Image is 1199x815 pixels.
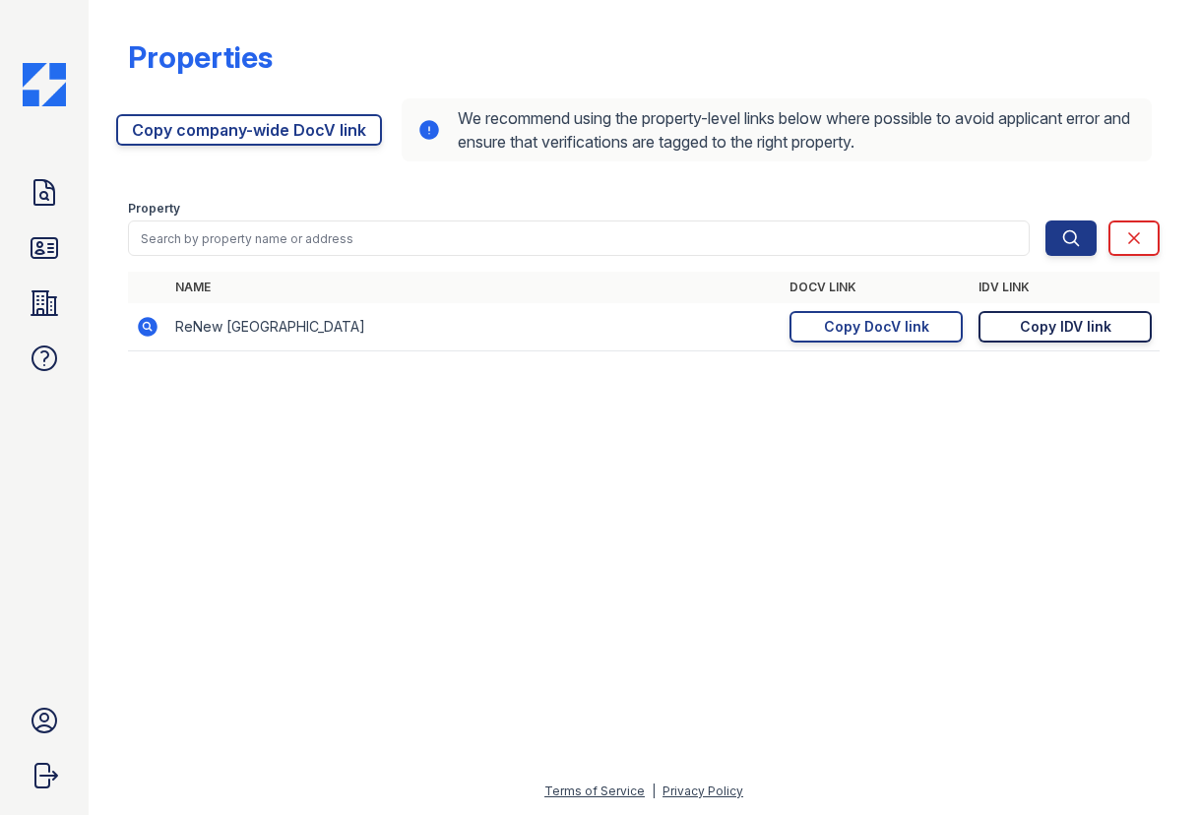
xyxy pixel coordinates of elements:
[167,272,782,303] th: Name
[116,114,382,146] a: Copy company-wide DocV link
[978,311,1152,343] a: Copy IDV link
[128,39,273,75] div: Properties
[971,272,1160,303] th: IDV Link
[23,63,66,106] img: CE_Icon_Blue-c292c112584629df590d857e76928e9f676e5b41ef8f769ba2f05ee15b207248.png
[663,784,743,798] a: Privacy Policy
[789,311,963,343] a: Copy DocV link
[402,98,1152,161] div: We recommend using the property-level links below where possible to avoid applicant error and ens...
[652,784,656,798] div: |
[782,272,971,303] th: DocV Link
[128,220,1030,256] input: Search by property name or address
[128,201,180,217] label: Property
[167,303,782,351] td: ReNew [GEOGRAPHIC_DATA]
[824,317,929,337] div: Copy DocV link
[1020,317,1111,337] div: Copy IDV link
[544,784,645,798] a: Terms of Service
